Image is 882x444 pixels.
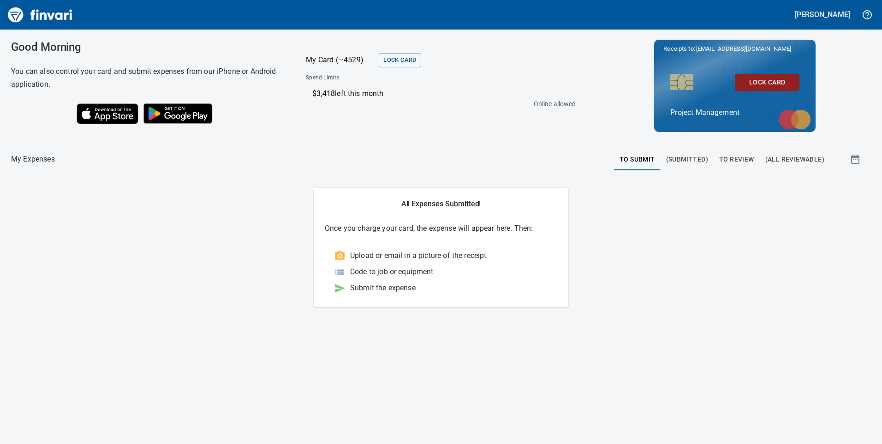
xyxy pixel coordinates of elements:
[325,199,557,209] h5: All Expenses Submitted!
[6,4,75,26] img: Finvari
[379,53,421,67] button: Lock Card
[795,10,850,19] h5: [PERSON_NAME]
[11,154,55,165] p: My Expenses
[350,282,416,294] p: Submit the expense
[77,103,138,124] img: Download on the App Store
[312,88,571,99] p: $3,418 left this month
[350,250,486,261] p: Upload or email in a picture of the receipt
[695,44,792,53] span: [EMAIL_ADDRESS][DOMAIN_NAME]
[383,55,416,66] span: Lock Card
[325,223,557,234] p: Once you charge your card, the expense will appear here. Then:
[11,154,55,165] nav: breadcrumb
[620,154,655,165] span: To Submit
[666,154,708,165] span: (Submitted)
[298,99,576,108] p: Online allowed
[670,107,799,118] p: Project Management
[793,7,852,22] button: [PERSON_NAME]
[11,41,283,54] h3: Good Morning
[841,148,871,170] button: Show transactions within a particular date range
[350,266,434,277] p: Code to job or equipment
[663,44,806,54] p: Receipts to:
[11,65,283,91] h6: You can also control your card and submit expenses from our iPhone or Android application.
[735,74,799,91] button: Lock Card
[774,105,816,134] img: mastercard.svg
[306,54,375,66] p: My Card (···4529)
[742,77,792,88] span: Lock Card
[138,98,218,129] img: Get it on Google Play
[719,154,754,165] span: To Review
[306,73,457,83] span: Spend Limits
[765,154,824,165] span: (All Reviewable)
